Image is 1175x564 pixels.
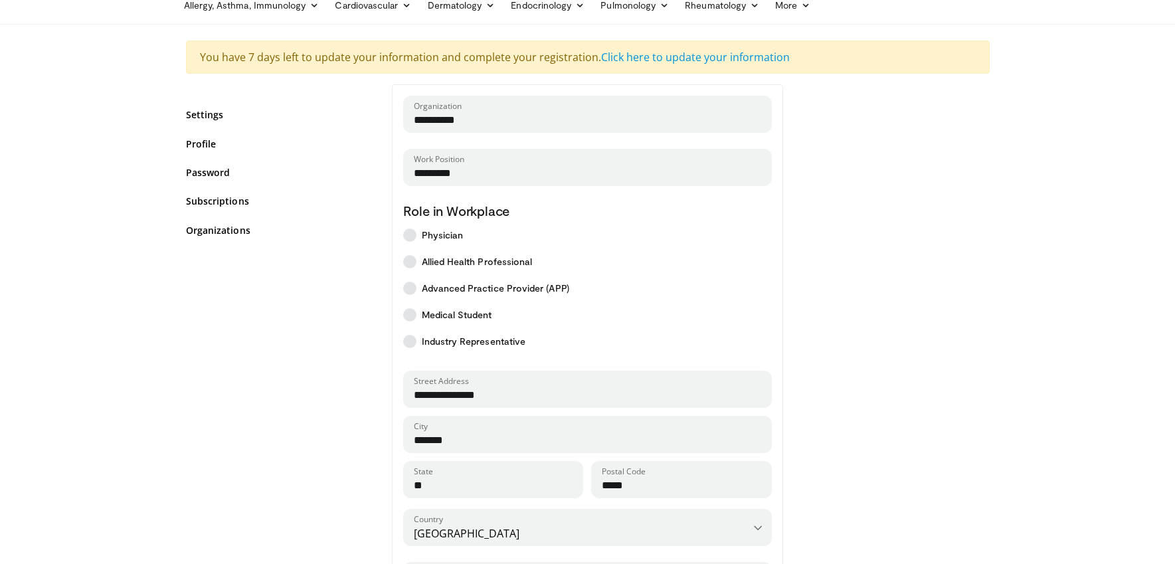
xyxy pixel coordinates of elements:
[414,421,428,432] label: City
[403,202,772,219] p: Role in Workplace
[414,101,462,112] label: Organization
[422,308,492,322] span: Medical Student
[186,165,372,179] a: Password
[186,223,372,237] a: Organizations
[414,376,469,387] label: Street Address
[601,50,790,64] a: Click here to update your information
[414,154,464,165] label: Work Position
[602,466,646,477] label: Postal Code
[422,255,533,268] span: Allied Health Professional
[186,194,372,208] a: Subscriptions
[186,108,372,122] a: Settings
[422,335,526,348] span: Industry Representative
[414,466,433,477] label: State
[186,137,372,151] a: Profile
[422,229,464,242] span: Physician
[186,41,990,74] div: You have 7 days left to update your information and complete your registration.
[422,282,569,295] span: Advanced Practice Provider (APP)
